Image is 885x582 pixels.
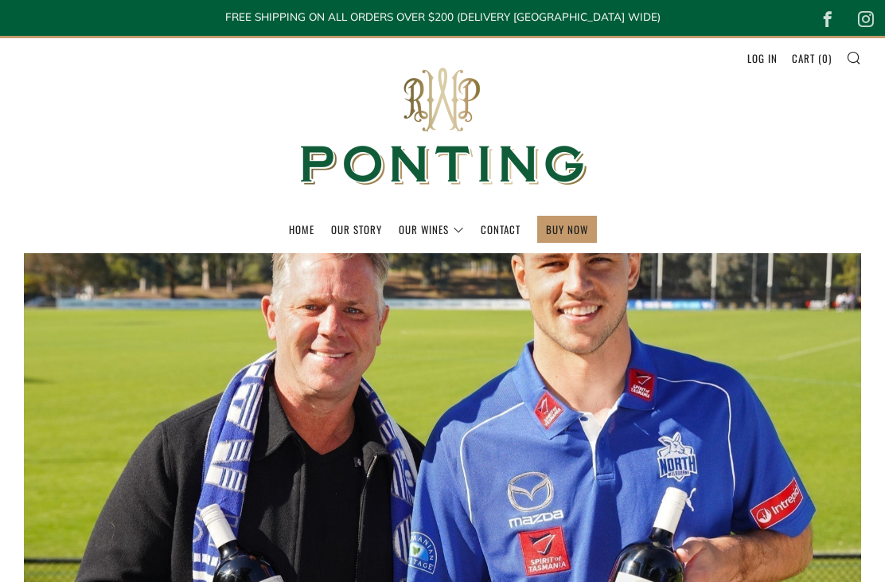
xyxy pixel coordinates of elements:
[289,217,314,242] a: Home
[481,217,520,242] a: Contact
[822,50,828,66] span: 0
[792,45,832,71] a: Cart (0)
[546,217,588,242] a: BUY NOW
[283,38,602,216] img: Ponting Wines
[331,217,382,242] a: Our Story
[747,45,778,71] a: Log in
[399,217,464,242] a: Our Wines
